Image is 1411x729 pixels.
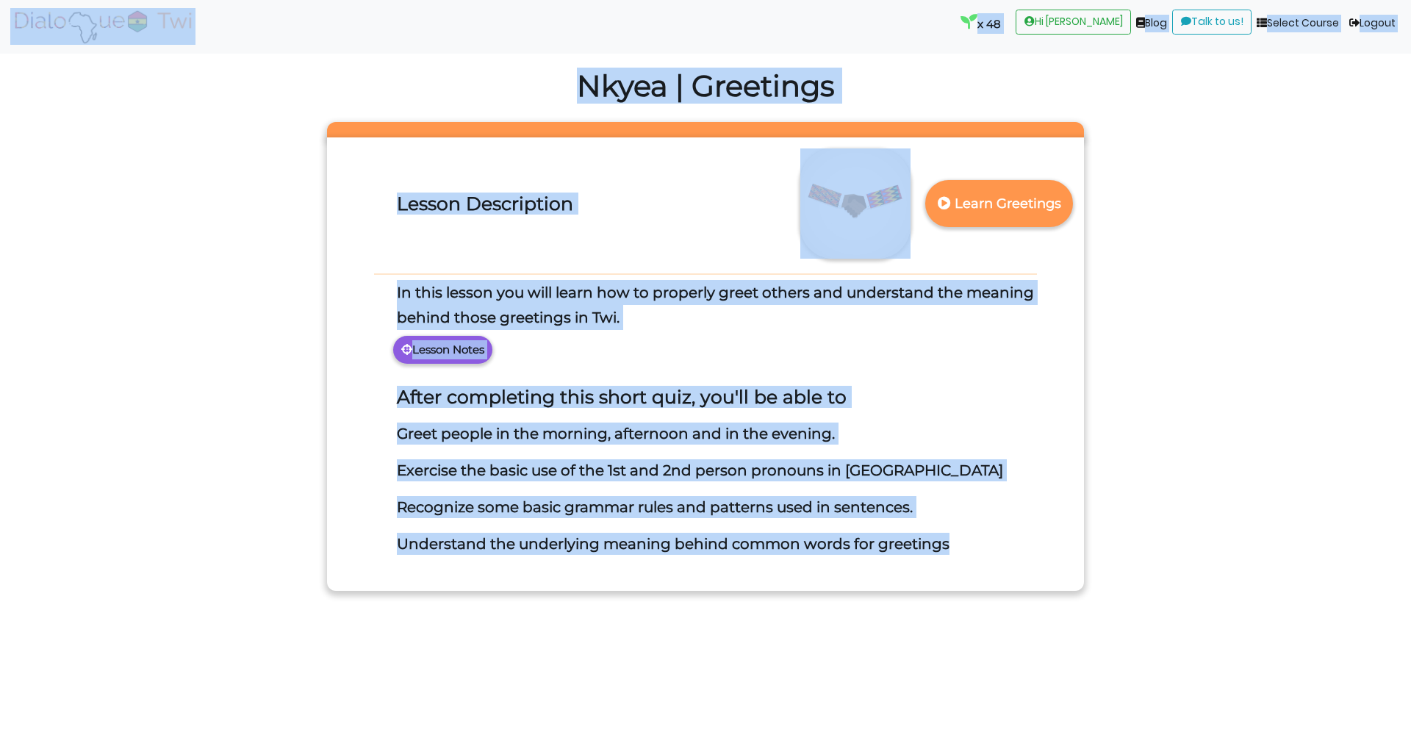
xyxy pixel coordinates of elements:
[1016,10,1131,35] a: Hi [PERSON_NAME]
[338,386,1073,408] h1: After completing this short quiz, you'll be able to
[338,533,1073,570] li: Understand the underlying meaning behind common words for greetings
[338,193,1073,215] h1: Lesson Description
[1344,10,1401,37] a: Logout
[1252,10,1344,37] a: Select Course
[338,280,1073,330] p: In this lesson you will learn how to properly greet others and understand the meaning behind thos...
[393,336,492,364] button: Lesson Notes
[800,148,911,259] img: greetings.3fee7869.jpg
[925,180,1073,226] button: Learn Greetings
[10,8,195,45] img: Brand
[338,423,1073,459] li: Greet people in the morning, afternoon and in the evening.
[1172,10,1252,35] a: Talk to us!
[961,13,1001,34] p: x 48
[338,496,1073,533] li: Recognize some basic grammar rules and patterns used in sentences.
[338,459,1073,496] li: Exercise the basic use of the 1st and 2nd person pronouns in [GEOGRAPHIC_DATA]
[1131,10,1172,37] a: Blog
[935,186,1064,222] p: Learn Greetings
